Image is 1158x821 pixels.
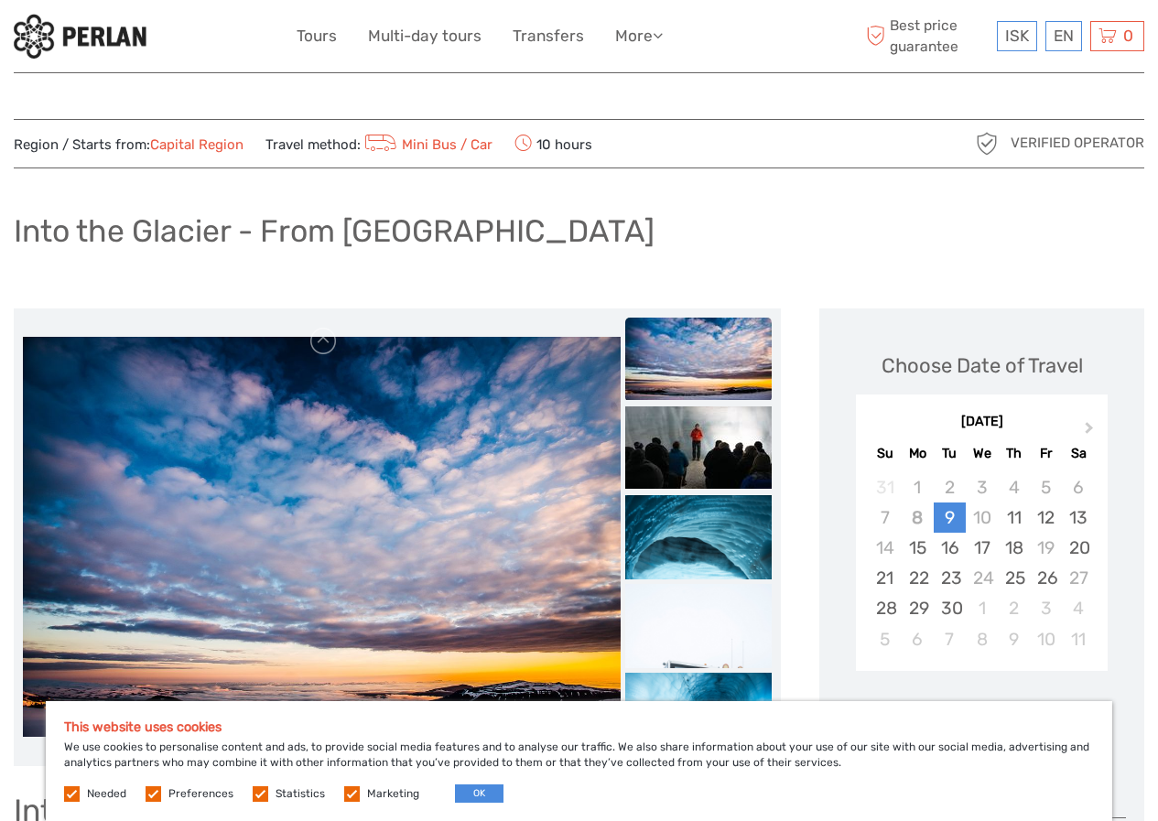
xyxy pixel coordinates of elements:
[1077,417,1106,447] button: Next Month
[998,533,1030,563] div: Choose Thursday, September 18th, 2025
[368,23,482,49] a: Multi-day tours
[902,593,934,623] div: Choose Monday, September 29th, 2025
[87,786,126,802] label: Needed
[14,14,146,59] img: 288-6a22670a-0f57-43d8-a107-52fbc9b92f2c_logo_small.jpg
[902,624,934,654] div: Choose Monday, October 6th, 2025
[869,441,901,466] div: Su
[1030,441,1062,466] div: Fr
[966,624,998,654] div: Choose Wednesday, October 8th, 2025
[934,502,966,533] div: Choose Tuesday, September 9th, 2025
[966,472,998,502] div: Not available Wednesday, September 3rd, 2025
[367,786,419,802] label: Marketing
[966,441,998,466] div: We
[902,533,934,563] div: Choose Monday, September 15th, 2025
[46,701,1112,821] div: We use cookies to personalise content and ads, to provide social media features and to analyse ou...
[966,533,998,563] div: Choose Wednesday, September 17th, 2025
[998,472,1030,502] div: Not available Thursday, September 4th, 2025
[1030,533,1062,563] div: Not available Friday, September 19th, 2025
[998,593,1030,623] div: Choose Thursday, October 2nd, 2025
[966,563,998,593] div: Not available Wednesday, September 24th, 2025
[625,495,772,715] img: 56c4b3d4da864349951a8d5b452676bb.jpeg
[902,502,934,533] div: Not available Monday, September 8th, 2025
[966,593,998,623] div: Choose Wednesday, October 1st, 2025
[1062,441,1094,466] div: Sa
[625,673,772,771] img: 3f902d68b7e440dfbfefbc9f1aa5903a.jpeg
[1062,502,1094,533] div: Choose Saturday, September 13th, 2025
[297,23,337,49] a: Tours
[168,786,233,802] label: Preferences
[869,502,901,533] div: Not available Sunday, September 7th, 2025
[902,472,934,502] div: Not available Monday, September 1st, 2025
[1030,502,1062,533] div: Choose Friday, September 12th, 2025
[869,593,901,623] div: Choose Sunday, September 28th, 2025
[869,533,901,563] div: Not available Sunday, September 14th, 2025
[1062,533,1094,563] div: Choose Saturday, September 20th, 2025
[1030,593,1062,623] div: Choose Friday, October 3rd, 2025
[1005,27,1029,45] span: ISK
[625,318,772,400] img: 7a9e2ded185e41cb8d6f72ee6785073f_slider_thumbnail.jpeg
[1030,563,1062,593] div: Choose Friday, September 26th, 2025
[625,406,772,489] img: 93f9e51d46c94bc4a73d05730ff84aed_slider_thumbnail.jpeg
[150,136,244,153] a: Capital Region
[861,472,1101,654] div: month 2025-09
[14,135,244,155] span: Region / Starts from:
[966,502,998,533] div: Not available Wednesday, September 10th, 2025
[1062,624,1094,654] div: Choose Saturday, October 11th, 2025
[276,786,325,802] label: Statistics
[998,502,1030,533] div: Choose Thursday, September 11th, 2025
[998,441,1030,466] div: Th
[23,337,621,736] img: 7a9e2ded185e41cb8d6f72ee6785073f_main_slider.jpeg
[1030,624,1062,654] div: Choose Friday, October 10th, 2025
[1045,21,1082,51] div: EN
[882,351,1083,380] div: Choose Date of Travel
[514,131,592,157] span: 10 hours
[998,563,1030,593] div: Choose Thursday, September 25th, 2025
[972,129,1001,158] img: verified_operator_grey_128.png
[998,624,1030,654] div: Choose Thursday, October 9th, 2025
[934,593,966,623] div: Choose Tuesday, September 30th, 2025
[861,16,992,56] span: Best price guarantee
[1030,472,1062,502] div: Not available Friday, September 5th, 2025
[856,413,1108,432] div: [DATE]
[869,624,901,654] div: Choose Sunday, October 5th, 2025
[869,472,901,502] div: Not available Sunday, August 31st, 2025
[934,472,966,502] div: Not available Tuesday, September 2nd, 2025
[934,441,966,466] div: Tu
[513,23,584,49] a: Transfers
[265,131,492,157] span: Travel method:
[1011,134,1144,153] span: Verified Operator
[902,441,934,466] div: Mo
[361,136,492,153] a: Mini Bus / Car
[934,563,966,593] div: Choose Tuesday, September 23rd, 2025
[869,563,901,593] div: Choose Sunday, September 21st, 2025
[1062,593,1094,623] div: Choose Saturday, October 4th, 2025
[455,784,503,803] button: OK
[615,23,663,49] a: More
[934,533,966,563] div: Choose Tuesday, September 16th, 2025
[625,584,772,804] img: 78c017c5f6d541388602ecc5aa2d43bc.jpeg
[1062,563,1094,593] div: Not available Saturday, September 27th, 2025
[934,624,966,654] div: Choose Tuesday, October 7th, 2025
[14,212,655,250] h1: Into the Glacier - From [GEOGRAPHIC_DATA]
[902,563,934,593] div: Choose Monday, September 22nd, 2025
[64,719,1094,735] h5: This website uses cookies
[1120,27,1136,45] span: 0
[1062,472,1094,502] div: Not available Saturday, September 6th, 2025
